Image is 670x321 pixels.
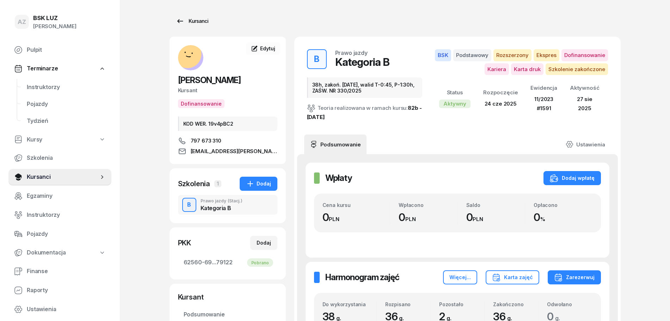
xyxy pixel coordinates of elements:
h2: Wpłaty [325,172,352,184]
div: Prawo jazdy [335,50,368,56]
a: Pulpit [8,42,111,58]
div: Dodaj [246,180,271,188]
button: Karta zajęć [486,270,539,284]
div: Do wykorzystania [322,301,376,307]
a: Podsumowanie [304,134,367,154]
span: Finanse [27,267,106,276]
button: Dodaj [250,236,277,250]
div: Rozpisano [385,301,430,307]
small: PLN [329,216,339,222]
span: Dokumentacja [27,248,66,257]
div: Saldo [466,202,525,208]
a: Instruktorzy [8,207,111,224]
span: Ustawienia [27,305,106,314]
div: Zakończono [493,301,538,307]
span: (Stacj.) [228,199,242,203]
button: Dodaj [240,177,277,191]
span: Tydzień [27,117,106,126]
span: Szkolenie zakończone [546,63,608,75]
a: Pojazdy [21,96,111,113]
a: Szkolenia [8,150,111,166]
span: Raporty [27,286,106,295]
span: 797 673 310 [191,137,221,145]
span: Pojazdy [27,100,106,109]
span: Terminarze [27,64,58,73]
div: Zarezerwuj [554,273,595,282]
a: Ustawienia [8,301,111,318]
span: BSK [435,49,451,61]
button: Dofinansowanie [178,99,225,108]
a: [EMAIL_ADDRESS][PERSON_NAME][DOMAIN_NAME] [178,147,277,156]
div: 0 [534,211,592,224]
div: 0 [466,211,525,224]
a: Pojazdy [8,226,111,243]
span: Karta druk [511,63,543,75]
span: Edytuj [260,45,275,51]
div: Kategoria B [201,205,242,211]
button: Zarezerwuj [548,270,601,284]
div: 0 [322,211,390,224]
div: 11/2023 #1591 [530,95,557,113]
a: Ustawienia [560,134,610,154]
div: 38h, zakoń. [DATE], walid T-0:45, P-1:30h, ZAŚW. NR 330/2025 [307,77,423,98]
a: Edytuj [246,42,280,55]
div: B [311,52,322,66]
span: Pulpit [27,45,106,55]
h2: Harmonogram zajęć [325,272,399,283]
div: Dodaj [257,239,271,247]
span: Podsumowanie [184,310,272,319]
div: Kursanci [176,17,208,25]
span: Kariera [485,63,509,75]
div: Opłacono [534,202,592,208]
span: Dofinansowanie [561,49,608,61]
a: 797 673 310 [178,137,277,145]
span: Podstawowy [453,49,491,61]
div: Prawo jazdy [201,199,242,203]
div: 0 [399,211,457,224]
span: Instruktorzy [27,210,106,220]
a: Dokumentacja [8,245,111,261]
div: Szkolenia [178,179,210,189]
button: BPrawo jazdy(Stacj.)Kategoria B [178,195,277,215]
a: Tydzień [21,113,111,130]
button: B [307,49,327,69]
div: Kursant [178,292,277,302]
div: BSK LUZ [33,15,76,21]
div: Kategoria B [335,56,389,68]
div: Więcej... [449,273,471,282]
div: B [184,199,194,211]
button: Więcej... [443,270,477,284]
a: Egzaminy [8,188,111,204]
span: 62560-69...79122 [184,258,272,267]
span: Rozszerzony [493,49,531,61]
span: Ekspres [534,49,559,61]
small: % [540,216,545,222]
div: Rozpoczęcie [483,88,518,97]
span: 24 cze 2025 [485,100,517,107]
div: Aktywny [439,100,471,108]
span: AZ [18,19,26,25]
span: Instruktorzy [27,83,106,92]
button: Dodaj wpłatę [543,171,601,185]
div: KOD WER. 19v4pBC2 [178,117,277,131]
small: PLN [473,216,483,222]
a: Kursanci [170,14,215,28]
div: Kursant [178,86,277,95]
span: [PERSON_NAME] [178,75,241,85]
div: Ewidencja [530,83,557,93]
span: Pojazdy [27,229,106,239]
button: BSKPodstawowyRozszerzonyEkspresDofinansowanieKarieraKarta drukSzkolenie zakończone [431,49,608,75]
span: Egzaminy [27,191,106,201]
a: Terminarze [8,61,111,77]
a: 62560-69...79122Pobrano [178,254,277,271]
a: Raporty [8,282,111,299]
div: Dodaj wpłatę [550,174,595,182]
div: 27 sie 2025 [570,95,600,113]
a: Finanse [8,263,111,280]
div: Pobrano [247,258,273,267]
div: PKK [178,238,191,248]
span: [EMAIL_ADDRESS][PERSON_NAME][DOMAIN_NAME] [191,147,277,156]
a: Kursy [8,132,111,148]
div: Wpłacono [399,202,457,208]
div: Pozostało [439,301,484,307]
